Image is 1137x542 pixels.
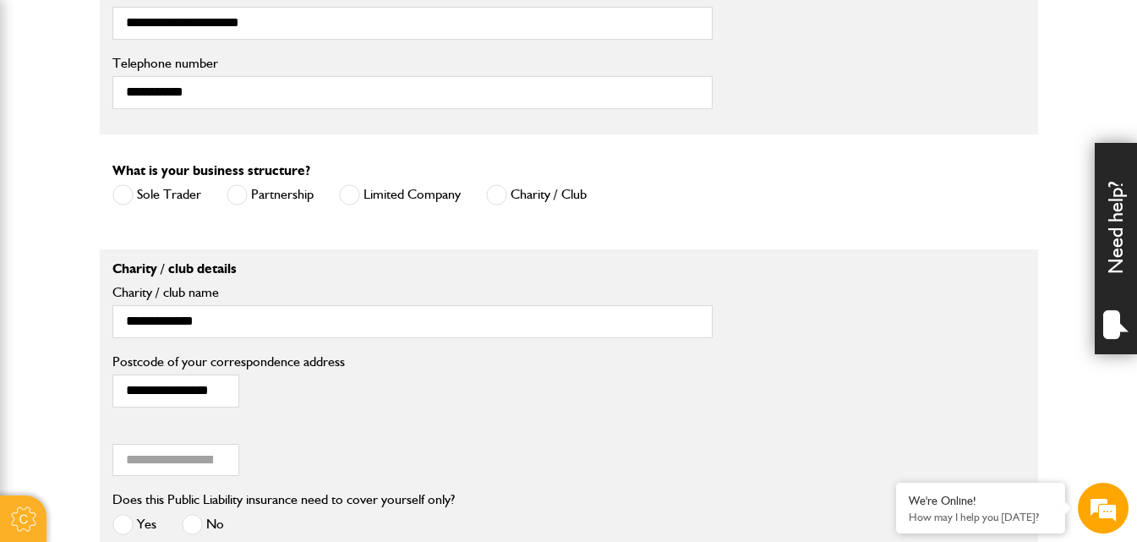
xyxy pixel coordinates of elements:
div: Chat with us now [88,95,284,117]
input: Enter your last name [22,156,309,194]
label: What is your business structure? [112,164,310,178]
label: Charity / club name [112,286,713,299]
label: Does this Public Liability insurance need to cover yourself only? [112,493,455,506]
label: Sole Trader [112,184,201,205]
label: Postcode of your correspondence address [112,355,713,369]
input: Enter your phone number [22,256,309,293]
div: We're Online! [909,494,1052,508]
em: Start Chat [230,421,307,444]
textarea: Type your message and hit 'Enter' [22,306,309,407]
label: Telephone number [112,57,713,70]
label: No [182,514,224,535]
p: How may I help you today? [909,511,1052,523]
p: Charity / club details [112,262,713,276]
label: Charity / Club [486,184,587,205]
label: Limited Company [339,184,461,205]
div: Minimize live chat window [277,8,318,49]
img: d_20077148190_company_1631870298795_20077148190 [29,94,71,118]
label: Partnership [227,184,314,205]
input: Enter your email address [22,206,309,244]
div: Need help? [1095,143,1137,354]
label: Yes [112,514,156,535]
